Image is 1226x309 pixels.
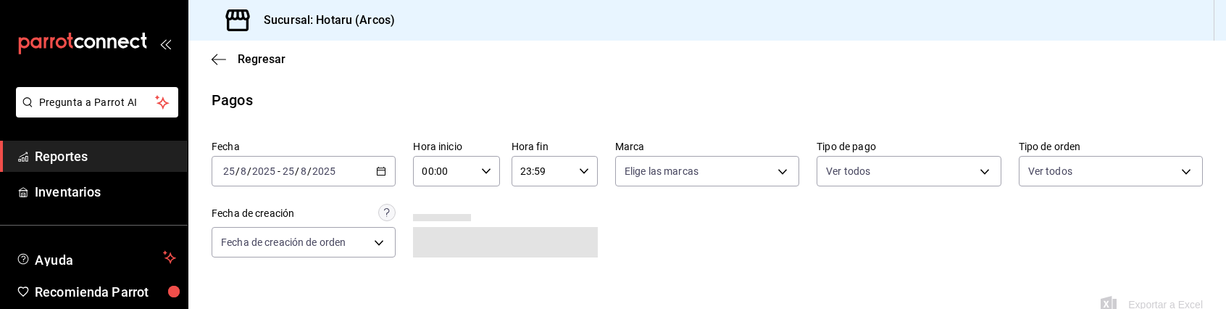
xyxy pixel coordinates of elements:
[235,165,240,177] span: /
[826,164,870,178] span: Ver todos
[240,165,247,177] input: --
[159,38,171,49] button: open_drawer_menu
[512,141,598,152] label: Hora fin
[238,52,285,66] span: Regresar
[1019,141,1203,152] label: Tipo de orden
[307,165,312,177] span: /
[39,95,156,110] span: Pregunta a Parrot AI
[817,141,1001,152] label: Tipo de pago
[282,165,295,177] input: --
[35,282,176,302] span: Recomienda Parrot
[615,141,799,152] label: Marca
[212,141,396,152] label: Fecha
[221,235,346,250] span: Fecha de creación de orden
[300,165,307,177] input: --
[16,87,178,118] button: Pregunta a Parrot AI
[1028,164,1072,178] span: Ver todos
[625,164,699,178] span: Elige las marcas
[212,52,285,66] button: Regresar
[312,165,336,177] input: ----
[251,165,276,177] input: ----
[252,12,395,29] h3: Sucursal: Hotaru (Arcos)
[295,165,299,177] span: /
[222,165,235,177] input: --
[212,206,294,221] div: Fecha de creación
[212,89,253,111] div: Pagos
[413,141,499,152] label: Hora inicio
[35,182,176,202] span: Inventarios
[10,105,178,120] a: Pregunta a Parrot AI
[278,165,280,177] span: -
[35,147,176,166] span: Reportes
[247,165,251,177] span: /
[35,249,157,266] span: Ayuda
